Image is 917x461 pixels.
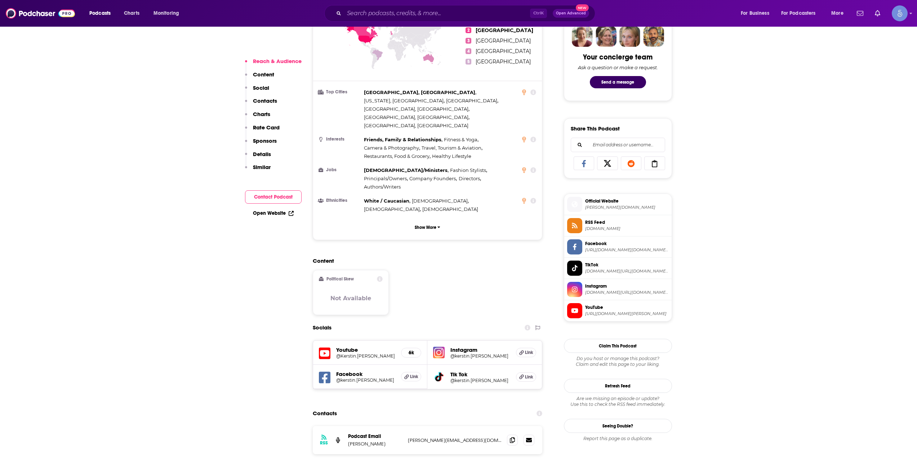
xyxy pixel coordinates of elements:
[643,26,664,47] img: Jon Profile
[516,372,536,382] a: Link
[572,26,593,47] img: Sydney Profile
[596,26,616,47] img: Barbara Profile
[892,5,908,21] img: User Profile
[466,27,471,33] span: 2
[433,347,445,358] img: iconImage
[245,97,277,111] button: Contacts
[892,5,908,21] button: Show profile menu
[409,174,457,183] span: ,
[590,76,646,88] button: Send a message
[583,53,653,62] div: Your concierge team
[313,321,331,334] h2: Socials
[444,136,478,144] span: ,
[364,98,444,103] span: [US_STATE], [GEOGRAPHIC_DATA]
[585,205,669,210] span: kerstin-lindquist.com
[585,198,669,204] span: Official Website
[585,290,669,295] span: instagram.com/kerstin.lindquist
[525,350,533,355] span: Link
[319,198,361,203] h3: Ethnicities
[336,353,396,359] a: @Kerstin.[PERSON_NAME]
[831,8,843,18] span: More
[364,174,408,183] span: ,
[644,156,665,170] a: Copy Link
[348,441,402,447] p: [PERSON_NAME]
[585,311,669,316] span: https://www.youtube.com/@Kerstin.lindquist
[564,356,672,367] div: Claim and edit this page to your liking.
[336,377,396,383] a: @kerstin.[PERSON_NAME]
[574,156,595,170] a: Share on Facebook
[422,144,482,152] span: ,
[567,303,669,318] a: YouTube[URL][DOMAIN_NAME][PERSON_NAME]
[245,111,270,124] button: Charts
[576,4,589,11] span: New
[597,156,618,170] a: Share on X/Twitter
[826,8,853,19] button: open menu
[571,125,620,132] h3: Share This Podcast
[577,138,659,152] input: Email address or username...
[585,226,669,231] span: feeds.megaphone.fm
[6,6,75,20] a: Podchaser - Follow, Share and Rate Podcasts
[336,346,396,353] h5: Youtube
[525,374,533,380] span: Link
[84,8,120,19] button: open menu
[89,8,111,18] span: Podcasts
[530,9,547,18] span: Ctrl K
[450,378,510,383] a: @kerstin.[PERSON_NAME]
[319,90,361,94] h3: Top Cities
[466,48,471,54] span: 4
[364,105,469,113] span: ,
[245,58,302,71] button: Reach & Audience
[564,419,672,433] a: Seeing Double?
[450,353,510,359] a: @kerstin.[PERSON_NAME]
[245,164,271,177] button: Similar
[567,282,669,297] a: Instagram[DOMAIN_NAME][URL][DOMAIN_NAME][PERSON_NAME]
[364,137,441,142] span: Friends, Family & Relationships
[319,221,537,234] button: Show More
[571,138,665,152] div: Search followers
[253,58,302,65] p: Reach & Audience
[872,7,883,19] a: Show notifications dropdown
[364,206,420,212] span: [DEMOGRAPHIC_DATA]
[364,166,449,174] span: ,
[364,88,476,97] span: ,
[450,371,510,378] h5: Tik Tok
[401,372,421,381] a: Link
[410,374,418,380] span: Link
[253,137,277,144] p: Sponsors
[516,348,536,357] a: Link
[253,84,269,91] p: Social
[245,137,277,151] button: Sponsors
[124,8,139,18] span: Charts
[348,433,402,439] p: Podcast Email
[253,210,294,216] a: Open Website
[415,225,436,230] p: Show More
[466,38,471,44] span: 3
[446,98,497,103] span: [GEOGRAPHIC_DATA]
[564,396,672,407] div: Are we missing an episode or update? Use this to check the RSS feed immediately.
[148,8,188,19] button: open menu
[892,5,908,21] span: Logged in as Spiral5-G1
[585,219,669,226] span: RSS Feed
[364,123,468,128] span: [GEOGRAPHIC_DATA], [GEOGRAPHIC_DATA]
[364,114,468,120] span: [GEOGRAPHIC_DATA], [GEOGRAPHIC_DATA]
[476,27,533,34] span: [GEOGRAPHIC_DATA]
[585,262,669,268] span: TikTok
[245,124,280,137] button: Rate Card
[412,197,469,205] span: ,
[245,71,274,84] button: Content
[564,339,672,353] button: Claim This Podcast
[330,295,371,302] h3: Not Available
[364,144,420,152] span: ,
[253,71,274,78] p: Content
[585,269,669,274] span: tiktok.com/@kerstin.lindquist
[776,8,826,19] button: open menu
[556,12,586,15] span: Open Advanced
[253,164,271,170] p: Similar
[336,371,396,377] h5: Facebook
[450,166,487,174] span: ,
[619,26,640,47] img: Jules Profile
[319,137,361,142] h3: Interests
[476,48,531,54] span: [GEOGRAPHIC_DATA]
